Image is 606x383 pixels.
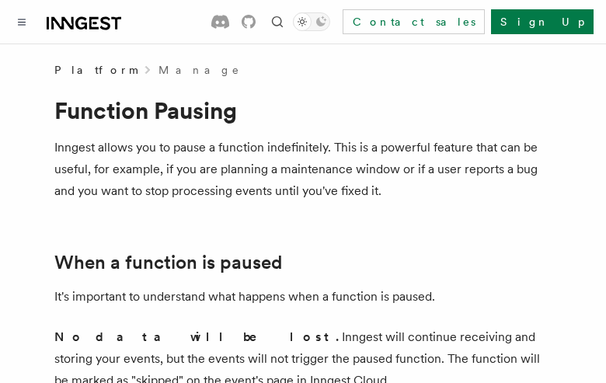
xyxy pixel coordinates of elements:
p: Inngest allows you to pause a function indefinitely. This is a powerful feature that can be usefu... [54,137,552,202]
a: When a function is paused [54,252,282,273]
span: Platform [54,62,137,78]
p: It's important to understand what happens when a function is paused. [54,286,552,308]
a: Manage [158,62,241,78]
a: Sign Up [491,9,594,34]
button: Toggle navigation [12,12,31,31]
h1: Function Pausing [54,96,552,124]
a: Contact sales [343,9,485,34]
button: Toggle dark mode [293,12,330,31]
strong: No data will be lost. [54,329,342,344]
button: Find something... [268,12,287,31]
